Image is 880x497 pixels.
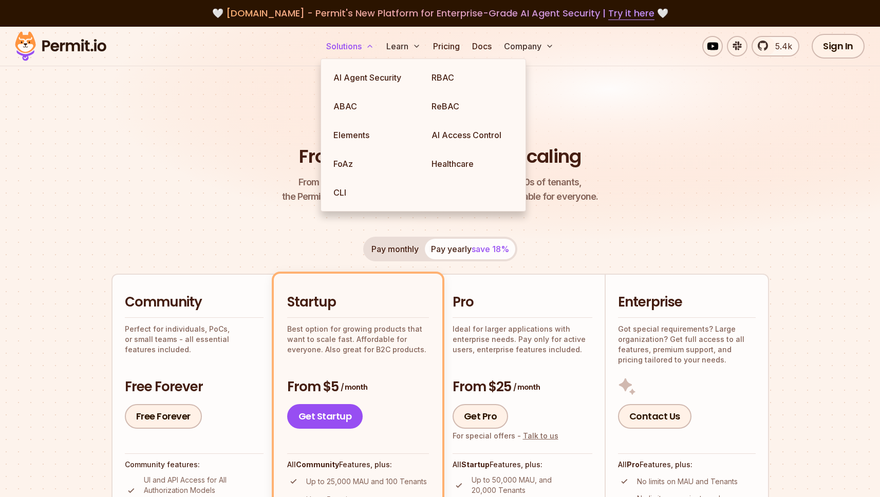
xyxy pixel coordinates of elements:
p: Up to 25,000 MAU and 100 Tenants [306,476,427,487]
a: Pricing [429,36,464,56]
a: Talk to us [523,431,558,440]
button: Solutions [322,36,378,56]
span: / month [341,382,367,392]
strong: Pro [627,460,640,469]
span: 5.4k [769,40,792,52]
button: Learn [382,36,425,56]
a: CLI [325,178,423,207]
a: Sign In [812,34,865,59]
a: Elements [325,121,423,149]
a: Get Pro [453,404,509,429]
h1: From Free to Predictable Scaling [299,144,581,169]
img: Permit logo [10,29,111,64]
div: For special offers - [453,431,558,441]
a: FoAz [325,149,423,178]
h4: All Features, plus: [618,460,756,470]
p: Best option for growing products that want to scale fast. Affordable for everyone. Also great for... [287,324,429,355]
p: Ideal for larger applications with enterprise needs. Pay only for active users, enterprise featur... [453,324,592,355]
a: Get Startup [287,404,363,429]
a: Free Forever [125,404,202,429]
a: ABAC [325,92,423,121]
a: Contact Us [618,404,691,429]
h2: Enterprise [618,293,756,312]
a: Try it here [608,7,654,20]
h2: Pro [453,293,592,312]
h4: Community features: [125,460,264,470]
h3: From $25 [453,378,592,396]
p: No limits on MAU and Tenants [637,476,738,487]
h2: Startup [287,293,429,312]
a: RBAC [423,63,521,92]
a: Healthcare [423,149,521,178]
button: Pay monthly [365,239,425,259]
strong: Community [296,460,339,469]
div: 🤍 🤍 [25,6,855,21]
h2: Community [125,293,264,312]
a: 5.4k [752,36,799,56]
a: AI Access Control [423,121,521,149]
p: Perfect for individuals, PoCs, or small teams - all essential features included. [125,324,264,355]
p: Up to 50,000 MAU, and 20,000 Tenants [472,475,592,495]
span: From a startup with 100 users to an enterprise with 1000s of tenants, [282,175,598,189]
a: Docs [468,36,496,56]
span: / month [513,382,540,392]
p: Got special requirements? Large organization? Get full access to all features, premium support, a... [618,324,756,365]
h4: All Features, plus: [287,460,429,470]
h4: All Features, plus: [453,460,592,470]
h3: Free Forever [125,378,264,396]
a: ReBAC [423,92,521,121]
p: the Permit pricing model is simple, transparent, and affordable for everyone. [282,175,598,204]
button: Company [500,36,558,56]
a: AI Agent Security [325,63,423,92]
strong: Startup [461,460,490,469]
h3: From $5 [287,378,429,396]
span: [DOMAIN_NAME] - Permit's New Platform for Enterprise-Grade AI Agent Security | [226,7,654,20]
